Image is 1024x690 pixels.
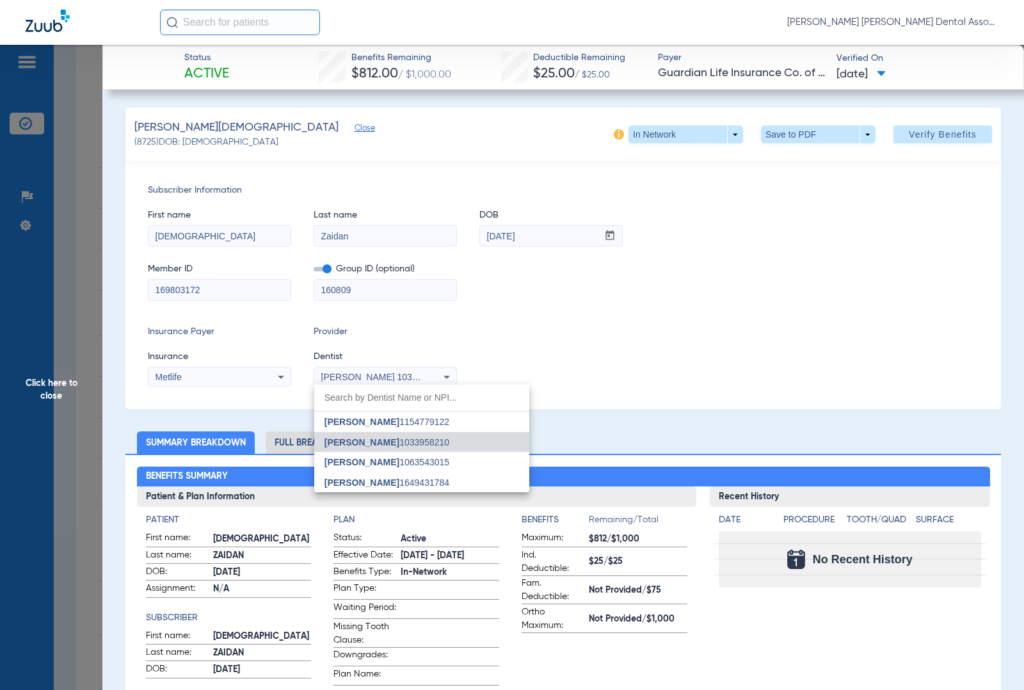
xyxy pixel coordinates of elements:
[324,458,449,467] span: 1063543015
[314,385,529,411] input: dropdown search
[324,457,399,467] span: [PERSON_NAME]
[324,437,399,447] span: [PERSON_NAME]
[324,438,449,447] span: 1033958210
[960,629,1024,690] iframe: Chat Widget
[324,417,449,426] span: 1154779122
[324,477,399,488] span: [PERSON_NAME]
[324,478,449,487] span: 1649431784
[324,417,399,427] span: [PERSON_NAME]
